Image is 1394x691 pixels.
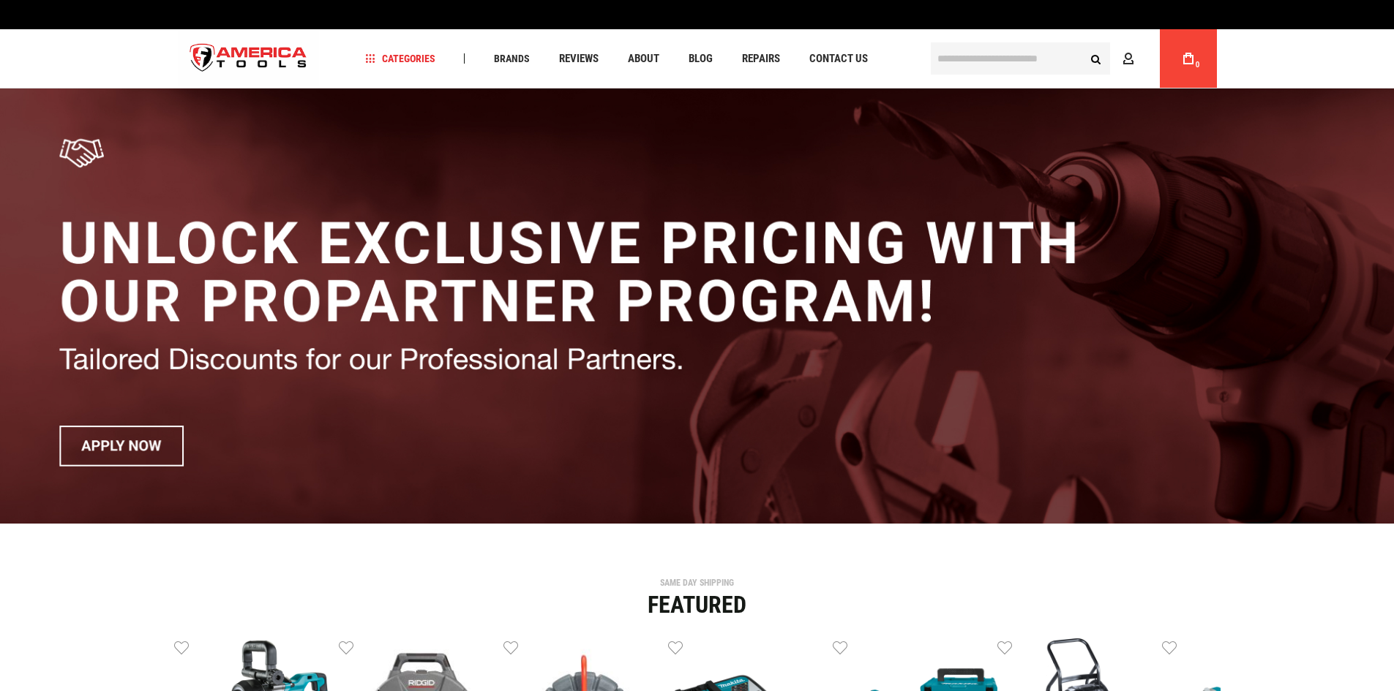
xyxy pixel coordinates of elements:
a: Reviews [552,49,605,69]
button: Search [1082,45,1110,72]
a: Categories [359,49,442,69]
img: America Tools [178,31,320,86]
a: store logo [178,31,320,86]
div: Featured [174,593,1221,616]
span: About [628,53,659,64]
a: Brands [487,49,536,69]
a: Contact Us [803,49,874,69]
span: Brands [494,53,530,64]
a: About [621,49,666,69]
span: Categories [365,53,435,64]
span: Reviews [559,53,599,64]
span: Repairs [742,53,780,64]
span: 0 [1196,61,1200,69]
a: 0 [1174,29,1202,88]
div: SAME DAY SHIPPING [174,578,1221,587]
span: Contact Us [809,53,868,64]
a: Repairs [735,49,787,69]
a: Blog [682,49,719,69]
span: Blog [689,53,713,64]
